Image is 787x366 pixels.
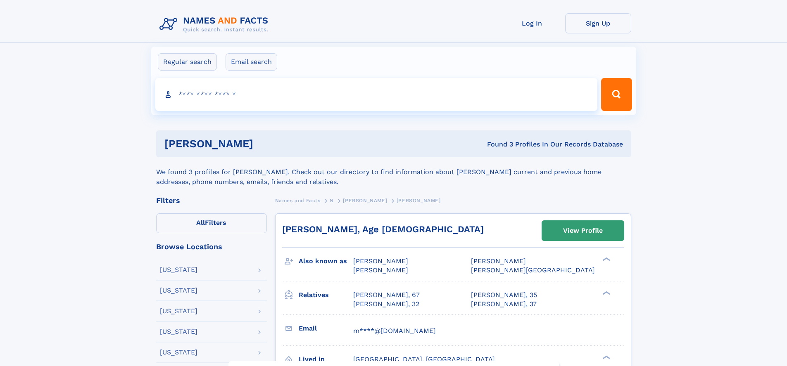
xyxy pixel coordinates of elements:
[156,13,275,35] img: Logo Names and Facts
[330,195,334,205] a: N
[397,198,441,203] span: [PERSON_NAME]
[155,78,598,111] input: search input
[160,328,197,335] div: [US_STATE]
[353,266,408,274] span: [PERSON_NAME]
[282,224,484,234] a: [PERSON_NAME], Age [DEMOGRAPHIC_DATA]
[158,53,217,71] label: Regular search
[226,53,277,71] label: Email search
[542,221,624,241] a: View Profile
[353,355,495,363] span: [GEOGRAPHIC_DATA], [GEOGRAPHIC_DATA]
[353,290,420,300] a: [PERSON_NAME], 67
[299,254,353,268] h3: Also known as
[471,266,595,274] span: [PERSON_NAME][GEOGRAPHIC_DATA]
[299,321,353,335] h3: Email
[160,308,197,314] div: [US_STATE]
[370,140,623,149] div: Found 3 Profiles In Our Records Database
[156,157,631,187] div: We found 3 profiles for [PERSON_NAME]. Check out our directory to find information about [PERSON_...
[601,290,611,295] div: ❯
[275,195,321,205] a: Names and Facts
[160,349,197,356] div: [US_STATE]
[471,257,526,265] span: [PERSON_NAME]
[601,257,611,262] div: ❯
[471,300,537,309] a: [PERSON_NAME], 37
[353,257,408,265] span: [PERSON_NAME]
[353,300,419,309] a: [PERSON_NAME], 32
[160,287,197,294] div: [US_STATE]
[601,354,611,360] div: ❯
[601,78,632,111] button: Search Button
[156,197,267,204] div: Filters
[563,221,603,240] div: View Profile
[471,290,537,300] a: [PERSON_NAME], 35
[499,13,565,33] a: Log In
[156,213,267,233] label: Filters
[299,288,353,302] h3: Relatives
[330,198,334,203] span: N
[343,198,387,203] span: [PERSON_NAME]
[164,139,370,149] h1: [PERSON_NAME]
[343,195,387,205] a: [PERSON_NAME]
[160,267,197,273] div: [US_STATE]
[156,243,267,250] div: Browse Locations
[565,13,631,33] a: Sign Up
[196,219,205,227] span: All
